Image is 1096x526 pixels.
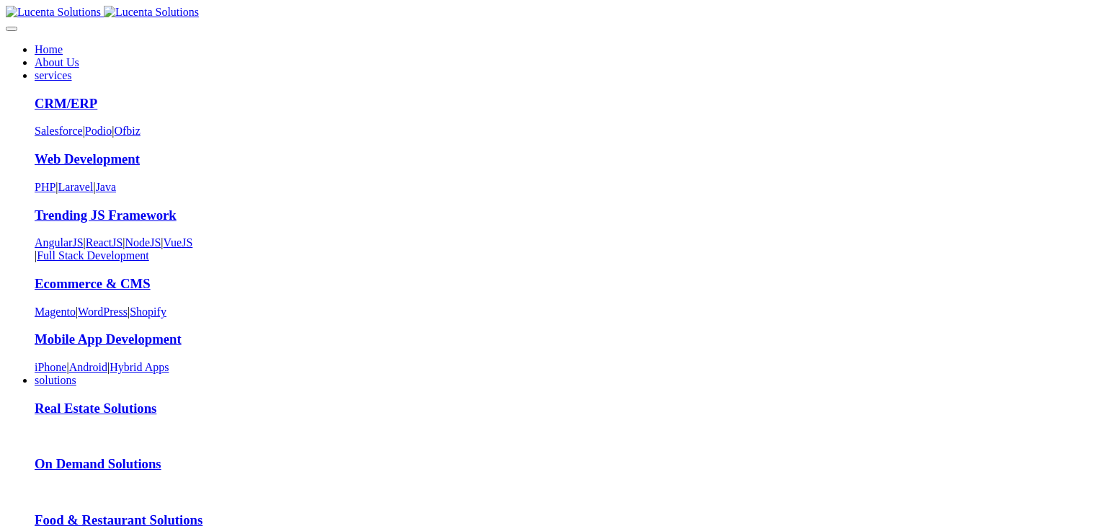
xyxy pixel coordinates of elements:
a: Hybrid Apps [110,361,169,373]
a: WordPress [78,306,128,318]
a: ReactJS [86,236,123,249]
a: iPhone [35,361,66,373]
a: Real Estate Solutions [35,401,156,416]
a: CRM/ERP [35,96,97,111]
a: solutions [35,374,76,386]
a: PHP [35,181,55,193]
a: Android [69,361,107,373]
img: Lucenta Solutions [6,6,101,19]
a: Podio [85,125,112,137]
a: AngularJS [35,236,84,249]
img: Lucenta Solutions [104,6,199,19]
a: Magento [35,306,76,318]
div: | | [35,181,1090,194]
a: Home [35,43,63,55]
a: Mobile App Development [35,331,182,347]
a: Web Development [35,151,140,166]
a: NodeJS [125,236,161,249]
a: About Us [35,56,79,68]
a: services [35,69,72,81]
a: Trending JS Framework [35,208,177,223]
div: | | [35,361,1090,374]
a: On Demand Solutions [35,456,161,471]
a: Full Stack Development [37,249,149,262]
a: Ecommerce & CMS [35,276,151,291]
div: | | [35,125,1090,138]
a: Java [96,181,116,193]
a: VueJS [164,236,193,249]
div: | | | | [35,236,1090,262]
a: Ofbiz [114,125,140,137]
div: | | [35,306,1090,318]
a: Laravel [58,181,94,193]
a: Salesforce [35,125,83,137]
a: Shopify [130,306,166,318]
